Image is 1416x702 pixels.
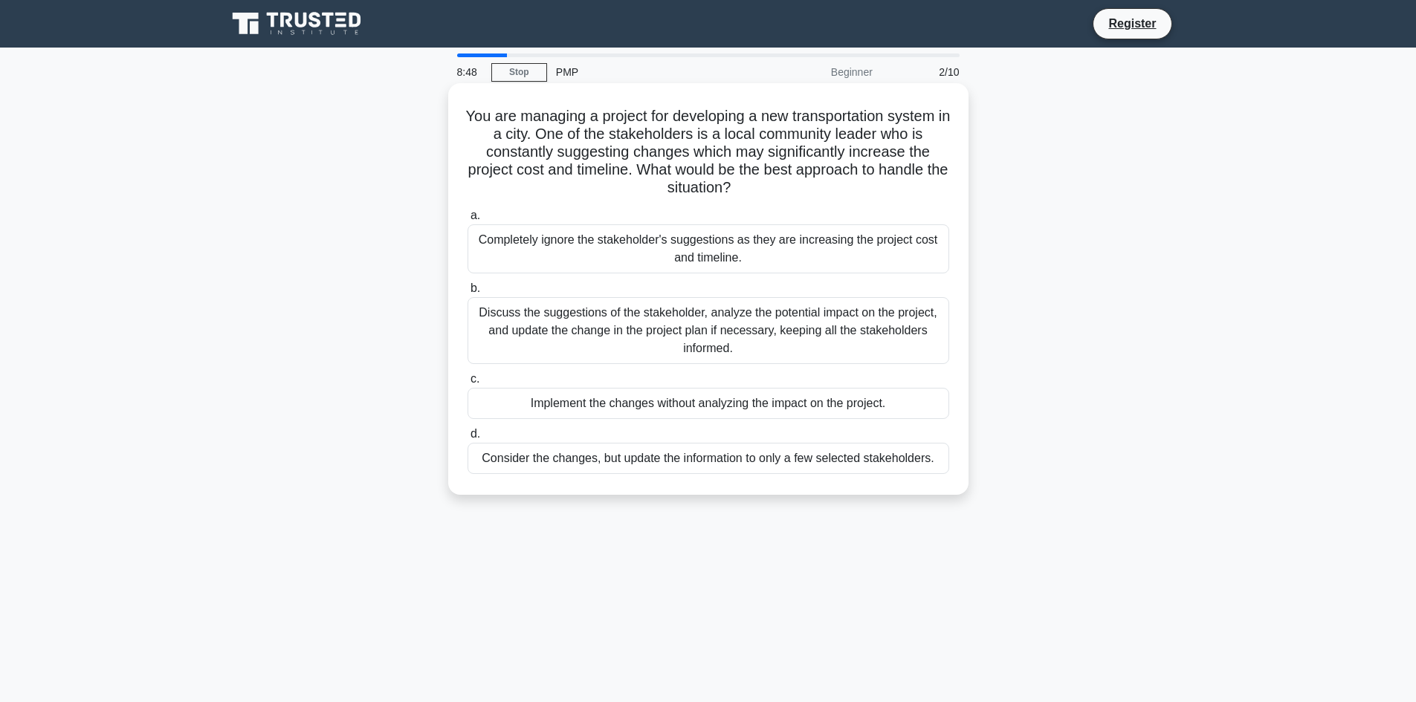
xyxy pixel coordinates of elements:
span: b. [471,282,480,294]
h5: You are managing a project for developing a new transportation system in a city. One of the stake... [466,107,951,198]
div: PMP [547,57,751,87]
div: Completely ignore the stakeholder's suggestions as they are increasing the project cost and timel... [468,224,949,273]
div: 8:48 [448,57,491,87]
span: d. [471,427,480,440]
span: c. [471,372,479,385]
div: 2/10 [882,57,969,87]
div: Consider the changes, but update the information to only a few selected stakeholders. [468,443,949,474]
div: Implement the changes without analyzing the impact on the project. [468,388,949,419]
a: Stop [491,63,547,82]
div: Discuss the suggestions of the stakeholder, analyze the potential impact on the project, and upda... [468,297,949,364]
span: a. [471,209,480,221]
a: Register [1099,14,1165,33]
div: Beginner [751,57,882,87]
